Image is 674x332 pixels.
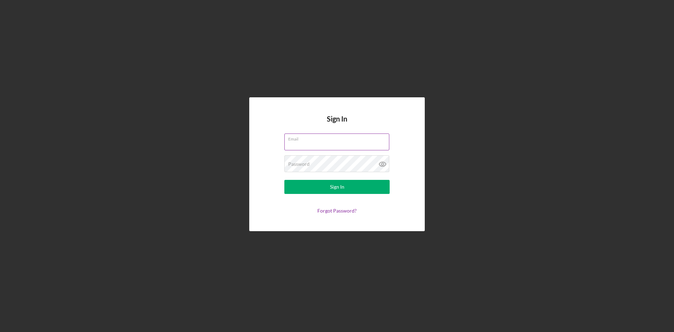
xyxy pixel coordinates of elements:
label: Password [288,161,310,167]
label: Email [288,134,389,142]
div: Sign In [330,180,344,194]
h4: Sign In [327,115,347,134]
a: Forgot Password? [317,208,357,214]
button: Sign In [284,180,390,194]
